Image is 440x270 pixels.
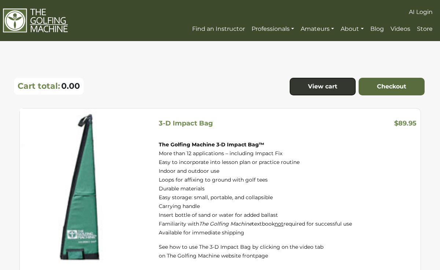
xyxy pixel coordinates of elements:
span: AI Login [409,8,433,15]
h3: $89.95 [394,120,417,128]
p: More than 12 applications – including Impact Fix Easy to incorporate into lesson plan or practice... [159,140,417,237]
a: Checkout [359,78,425,95]
span: Find an Instructor [192,25,245,32]
span: Blog [370,25,384,32]
img: The Golfing Machine [3,8,68,33]
strong: The Golfing Machine 3-D Impact Bag™ [159,141,264,148]
a: View cart [290,78,356,95]
a: Professionals [250,22,296,36]
h5: 3-D Impact Bag [159,119,213,127]
a: Videos [389,22,412,36]
a: Blog [368,22,386,36]
u: not [275,220,283,227]
a: Amateurs [299,22,336,36]
a: AI Login [407,6,434,19]
p: Cart total: [18,81,60,91]
a: Store [415,22,434,36]
a: Find an Instructor [190,22,247,36]
p: See how to use The 3-D Impact Bag by clicking on the video tab on The Golfing Machine website fro... [159,242,417,260]
span: Store [417,25,433,32]
span: 0.00 [61,81,80,91]
a: About [339,22,365,36]
span: Videos [390,25,410,32]
em: The Golfing Machine [199,220,252,227]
